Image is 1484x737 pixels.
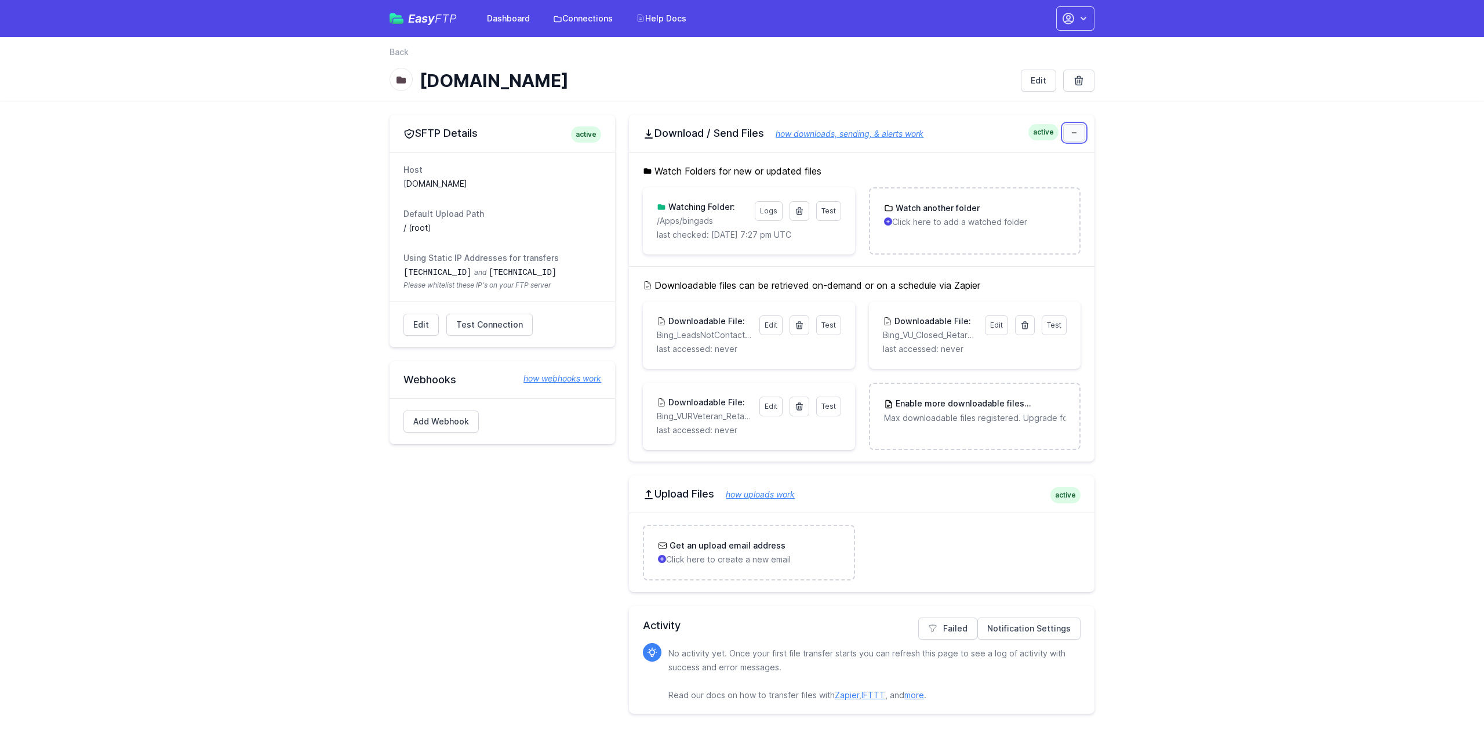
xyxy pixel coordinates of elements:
[1024,398,1066,410] span: Upgrade
[821,321,836,329] span: Test
[420,70,1012,91] h1: [DOMAIN_NAME]
[835,690,859,700] a: Zapier
[985,315,1008,335] a: Edit
[390,46,409,58] a: Back
[403,281,601,290] span: Please whitelist these IP's on your FTP server
[403,411,479,433] a: Add Webhook
[1028,124,1059,140] span: active
[546,8,620,29] a: Connections
[390,13,403,24] img: easyftp_logo.png
[892,315,971,327] h3: Downloadable File:
[403,208,601,220] dt: Default Upload Path
[759,397,783,416] a: Edit
[456,319,523,331] span: Test Connection
[861,690,885,700] a: IFTTT
[883,329,978,341] p: Bing_VU_Closed_Retargeting.csv
[668,647,1071,702] p: No activity yet. Once your first file transfer starts you can refresh this page to see a log of a...
[821,206,836,215] span: Test
[403,222,601,234] dd: / (root)
[1042,315,1067,335] a: Test
[884,412,1065,424] p: Max downloadable files registered. Upgrade for more.
[759,315,783,335] a: Edit
[489,268,557,277] code: [TECHNICAL_ID]
[883,343,1067,355] p: last accessed: never
[666,315,745,327] h3: Downloadable File:
[904,690,924,700] a: more
[821,402,836,411] span: Test
[666,397,745,408] h3: Downloadable File:
[657,343,841,355] p: last accessed: never
[512,373,601,384] a: how webhooks work
[643,618,1081,634] h2: Activity
[644,526,853,579] a: Get an upload email address Click here to create a new email
[1047,321,1061,329] span: Test
[658,554,839,565] p: Click here to create a new email
[657,329,752,341] p: Bing_LeadsNotContacted_Last12.csv
[667,540,785,551] h3: Get an upload email address
[403,252,601,264] dt: Using Static IP Addresses for transfers
[643,487,1081,501] h2: Upload Files
[666,201,735,213] h3: Watching Folder:
[446,314,533,336] a: Test Connection
[870,384,1079,438] a: Enable more downloadable filesUpgrade Max downloadable files registered. Upgrade for more.
[893,398,1065,410] h3: Enable more downloadable files
[918,618,977,640] a: Failed
[755,201,783,221] a: Logs
[657,215,747,227] p: /Apps/bingads
[390,13,457,24] a: EasyFTP
[643,164,1081,178] h5: Watch Folders for new or updated files
[657,411,752,422] p: Bing_VURVeteran_Retargeting.csv
[816,397,841,416] a: Test
[893,202,980,214] h3: Watch another folder
[643,278,1081,292] h5: Downloadable files can be retrieved on-demand or on a schedule via Zapier
[816,315,841,335] a: Test
[435,12,457,26] span: FTP
[643,126,1081,140] h2: Download / Send Files
[390,46,1094,65] nav: Breadcrumb
[403,178,601,190] dd: [DOMAIN_NAME]
[403,126,601,140] h2: SFTP Details
[714,489,795,499] a: how uploads work
[571,126,601,143] span: active
[884,216,1065,228] p: Click here to add a watched folder
[403,268,472,277] code: [TECHNICAL_ID]
[816,201,841,221] a: Test
[870,188,1079,242] a: Watch another folder Click here to add a watched folder
[1050,487,1081,503] span: active
[474,268,486,277] span: and
[403,314,439,336] a: Edit
[408,13,457,24] span: Easy
[403,373,601,387] h2: Webhooks
[480,8,537,29] a: Dashboard
[1021,70,1056,92] a: Edit
[657,424,841,436] p: last accessed: never
[657,229,841,241] p: last checked: [DATE] 7:27 pm UTC
[403,164,601,176] dt: Host
[977,618,1081,640] a: Notification Settings
[629,8,693,29] a: Help Docs
[764,129,923,139] a: how downloads, sending, & alerts work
